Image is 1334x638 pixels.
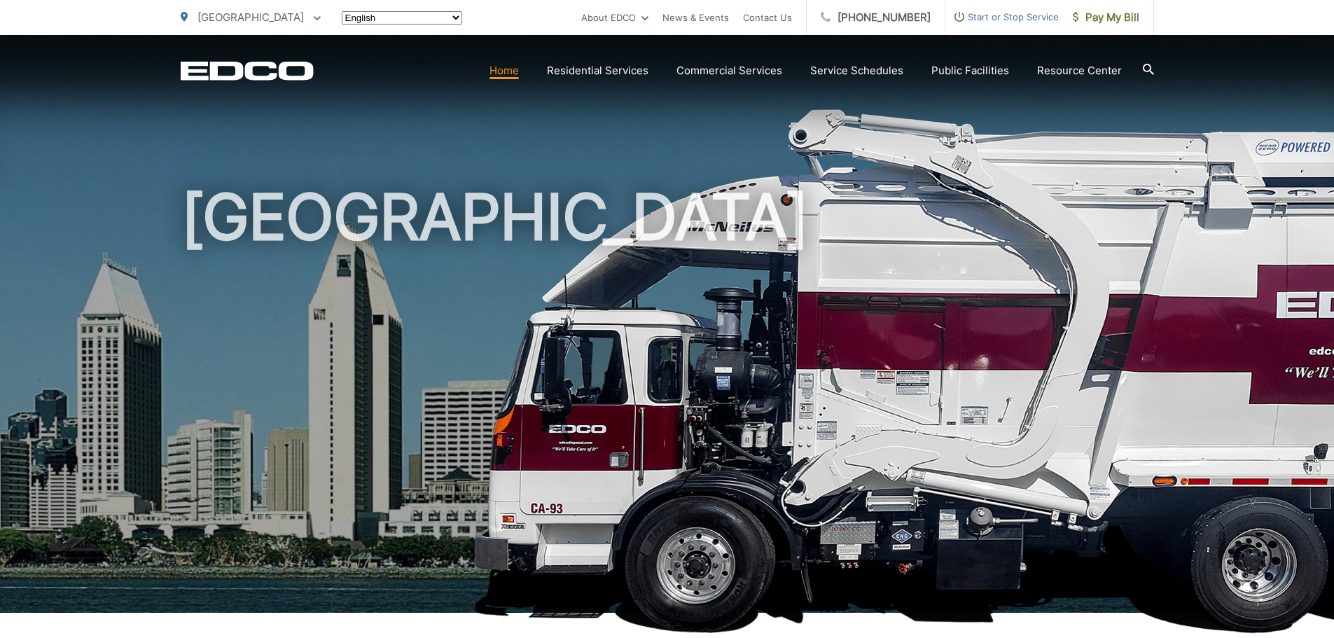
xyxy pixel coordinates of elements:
span: [GEOGRAPHIC_DATA] [197,11,304,24]
span: Pay My Bill [1073,9,1139,26]
a: Home [489,62,519,79]
a: Contact Us [743,9,792,26]
a: Public Facilities [931,62,1009,79]
h1: [GEOGRAPHIC_DATA] [181,182,1154,625]
a: About EDCO [581,9,648,26]
a: Resource Center [1037,62,1122,79]
a: Residential Services [547,62,648,79]
a: News & Events [662,9,729,26]
a: EDCD logo. Return to the homepage. [181,61,314,81]
a: Service Schedules [810,62,903,79]
select: Select a language [342,11,462,25]
a: Commercial Services [676,62,782,79]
